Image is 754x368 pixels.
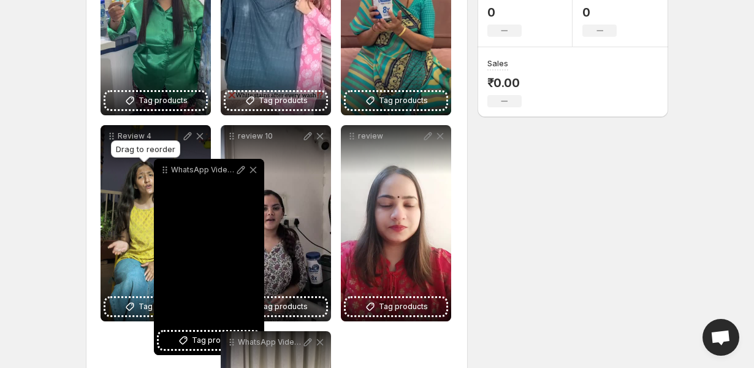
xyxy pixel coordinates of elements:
p: ₹0.00 [487,75,522,90]
div: reviewTag products [341,125,451,321]
button: Tag products [226,298,326,315]
span: Tag products [192,334,241,347]
p: WhatsApp Video [DATE] at 144042 [171,165,235,175]
p: review [358,131,422,141]
div: review 10Tag products [221,125,331,321]
p: Review 4 [118,131,181,141]
p: 0 [582,5,623,20]
p: review 10 [238,131,302,141]
div: WhatsApp Video [DATE] at 144042Tag products [154,159,264,355]
button: Tag products [159,332,259,349]
span: Tag products [139,94,188,107]
button: Tag products [346,298,446,315]
button: Tag products [226,92,326,109]
span: Tag products [379,301,428,313]
span: Tag products [259,94,308,107]
div: Review 4Tag products [101,125,211,321]
button: Tag products [346,92,446,109]
button: Tag products [105,92,206,109]
p: 0 [487,5,522,20]
span: Tag products [139,301,188,313]
p: WhatsApp Video [DATE] at 110525 [238,337,302,347]
button: Tag products [105,298,206,315]
span: Tag products [259,301,308,313]
span: Tag products [379,94,428,107]
a: Open chat [703,319,739,356]
h3: Sales [487,57,508,69]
